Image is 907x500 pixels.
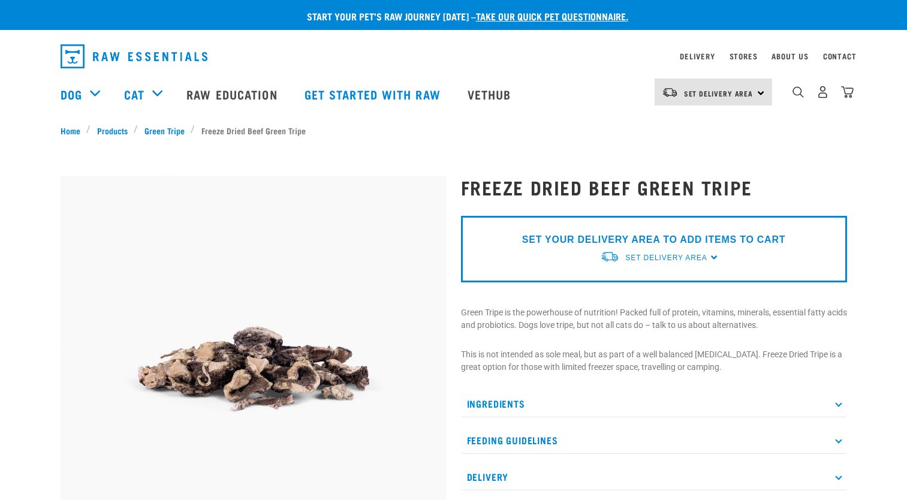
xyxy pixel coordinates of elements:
[461,176,847,198] h1: Freeze Dried Beef Green Tripe
[662,87,678,98] img: van-moving.png
[680,54,715,58] a: Delivery
[61,124,847,137] nav: breadcrumbs
[456,70,526,118] a: Vethub
[461,306,847,332] p: Green Tripe is the powerhouse of nutrition! Packed full of protein, vitamins, minerals, essential...
[684,91,754,95] span: Set Delivery Area
[461,390,847,417] p: Ingredients
[476,13,628,19] a: take our quick pet questionnaire.
[461,348,847,374] p: This is not intended as sole meal, but as part of a well balanced [MEDICAL_DATA]. Freeze Dried Tr...
[293,70,456,118] a: Get started with Raw
[138,124,191,137] a: Green Tripe
[522,233,785,247] p: SET YOUR DELIVERY AREA TO ADD ITEMS TO CART
[461,463,847,490] p: Delivery
[625,254,707,262] span: Set Delivery Area
[124,85,144,103] a: Cat
[461,427,847,454] p: Feeding Guidelines
[61,124,87,137] a: Home
[174,70,292,118] a: Raw Education
[816,86,829,98] img: user.png
[841,86,854,98] img: home-icon@2x.png
[91,124,134,137] a: Products
[51,40,857,73] nav: dropdown navigation
[772,54,808,58] a: About Us
[600,251,619,263] img: van-moving.png
[61,44,207,68] img: Raw Essentials Logo
[823,54,857,58] a: Contact
[61,85,82,103] a: Dog
[793,86,804,98] img: home-icon-1@2x.png
[730,54,758,58] a: Stores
